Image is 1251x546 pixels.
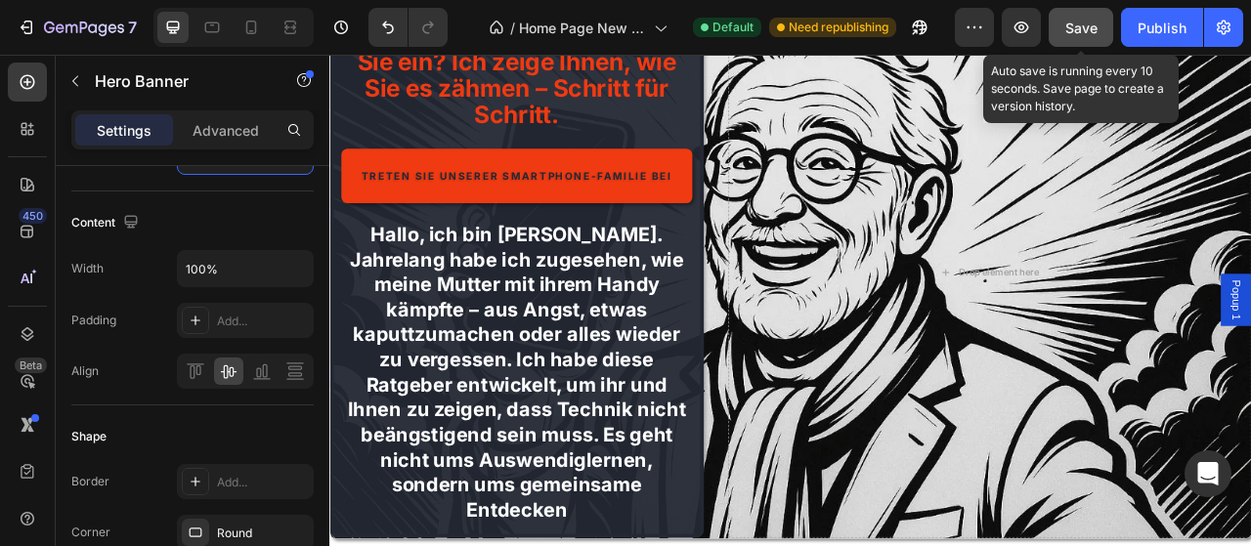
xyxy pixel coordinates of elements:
[71,362,99,380] div: Align
[1185,450,1231,497] div: Open Intercom Messenger
[1121,8,1203,47] button: Publish
[519,18,646,38] span: Home Page New -[URL]
[71,210,143,236] div: Content
[217,313,309,330] div: Add...
[178,251,313,286] input: Auto
[1049,8,1113,47] button: Save
[368,8,448,47] div: Undo/Redo
[71,260,104,277] div: Width
[217,474,309,491] div: Add...
[71,312,116,329] div: Padding
[712,19,754,36] span: Default
[19,208,47,224] div: 450
[193,120,259,141] p: Advanced
[1138,18,1186,38] div: Publish
[15,357,47,373] div: Beta
[97,120,151,141] p: Settings
[789,19,888,36] span: Need republishing
[1065,20,1098,36] span: Save
[128,16,137,39] p: 7
[95,69,261,93] p: Hero Banner
[799,270,903,285] div: Drop element here
[71,428,107,445] div: Shape
[71,473,109,490] div: Border
[40,147,436,163] span: Treten Sie unserer Smartphone-Familie bei
[8,8,146,47] button: 7
[71,524,110,541] div: Corner
[1143,287,1163,338] span: Popup 1
[510,18,515,38] span: /
[329,55,1251,546] iframe: Design area
[15,120,461,189] a: Treten Sie unserer Smartphone-Familie bei
[217,525,309,542] div: Round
